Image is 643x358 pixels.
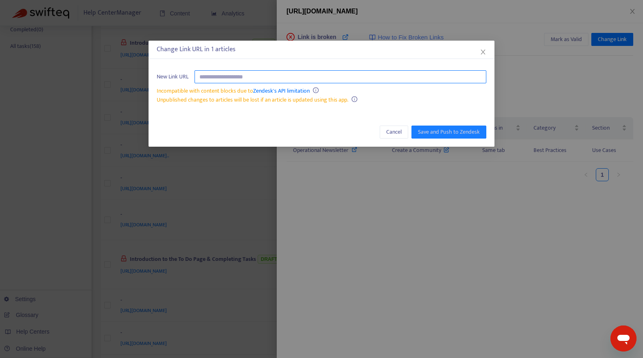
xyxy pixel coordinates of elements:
button: Save and Push to Zendesk [411,126,486,139]
span: Incompatible with content blocks due to [157,86,310,95]
span: info-circle [313,87,319,93]
iframe: Button to launch messaging window [610,325,636,351]
button: Cancel [380,126,408,139]
button: Close [479,48,488,56]
span: Unpublished changes to articles will be lost if an article is updated using this app. [157,95,348,104]
span: New Link URL [157,72,188,81]
span: close [480,49,486,55]
span: Cancel [386,128,402,137]
span: info-circle [352,96,357,102]
a: Zendesk's API limitation [253,86,310,95]
div: Change Link URL in 1 articles [157,45,486,54]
